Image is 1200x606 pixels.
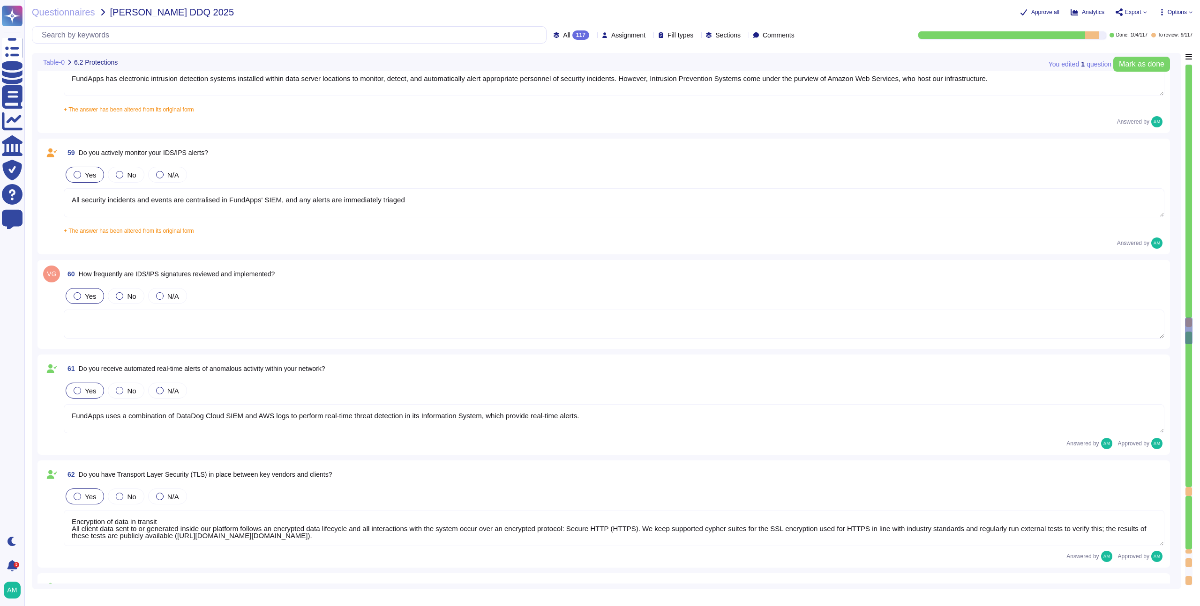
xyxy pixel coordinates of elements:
span: Comments [763,32,795,38]
img: user [1151,438,1162,449]
span: All [563,32,570,38]
button: user [2,580,27,600]
span: Mark as done [1119,60,1164,68]
span: N/A [167,171,179,179]
span: Yes [85,292,96,300]
span: Sections [715,32,741,38]
span: 60 [64,271,75,277]
span: No [127,171,136,179]
span: Approved by [1118,554,1149,559]
img: user [4,582,21,599]
span: + The answer has been altered from its original form [64,228,194,234]
img: user [1101,438,1112,449]
span: Approved by [1118,441,1149,446]
span: Answered by [1117,240,1149,246]
span: N/A [167,292,179,300]
span: No [127,387,136,395]
span: You edited question [1049,61,1111,67]
span: Do you actively monitor your IDS/IPS alerts? [79,149,208,156]
img: user [1101,551,1112,562]
span: Questionnaires [32,7,95,17]
span: Assignment [611,32,645,38]
span: 61 [64,365,75,372]
b: 1 [1081,61,1085,67]
span: Answered by [1066,554,1099,559]
img: user [1151,551,1162,562]
span: Export [1125,9,1141,15]
span: Answered by [1117,119,1149,125]
button: Analytics [1071,8,1104,16]
span: Answered by [1066,441,1099,446]
img: user [1151,237,1162,249]
div: 117 [572,30,589,40]
textarea: Encryption of data in transit All client data sent to or generated inside our platform follows an... [64,510,1164,546]
input: Search by keywords [37,27,546,43]
span: No [127,292,136,300]
span: No [127,493,136,501]
span: Do you receive automated real-time alerts of anomalous activity within your network? [79,365,325,372]
span: 59 [64,149,75,156]
span: N/A [167,387,179,395]
span: Approve all [1031,9,1059,15]
span: 104 / 117 [1131,33,1147,37]
span: 6.2 Protections [74,59,118,66]
img: user [1151,116,1162,127]
span: Table-0 [43,59,65,66]
span: 62 [64,471,75,478]
span: + The answer has been altered from its original form [64,106,194,113]
span: To review: [1158,33,1179,37]
span: How frequently are IDS/IPS signatures reviewed and implemented? [79,270,275,278]
span: Yes [85,171,96,179]
textarea: FundApps has electronic intrusion detection systems installed within data server locations to mon... [64,67,1164,96]
span: Analytics [1082,9,1104,15]
span: Done: [1116,33,1129,37]
textarea: All security incidents and events are centralised in FundApps' SIEM, and any alerts are immediate... [64,188,1164,217]
span: Do you have Transport Layer Security (TLS) in place between key vendors and clients? [79,471,332,478]
img: user [43,266,60,282]
span: 9 / 117 [1181,33,1192,37]
textarea: FundApps uses a combination of DataDog Cloud SIEM and AWS logs to perform real-time threat detect... [64,404,1164,433]
button: Mark as done [1113,57,1170,72]
button: Approve all [1020,8,1059,16]
span: Yes [85,387,96,395]
span: Fill types [667,32,693,38]
span: Options [1168,9,1187,15]
span: [PERSON_NAME] DDQ 2025 [110,7,234,17]
span: N/A [167,493,179,501]
div: 5 [14,562,19,568]
span: Yes [85,493,96,501]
